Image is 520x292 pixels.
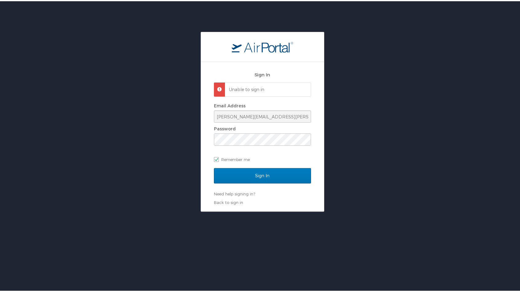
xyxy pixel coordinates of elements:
label: Remember me [214,154,311,163]
input: Sign In [214,167,311,182]
label: Password [214,125,236,130]
a: Back to sign in [214,199,243,204]
a: Need help signing in? [214,190,255,195]
p: Unable to sign in [229,85,305,91]
img: logo [232,40,293,51]
h2: Sign In [214,70,311,77]
label: Email Address [214,102,246,107]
